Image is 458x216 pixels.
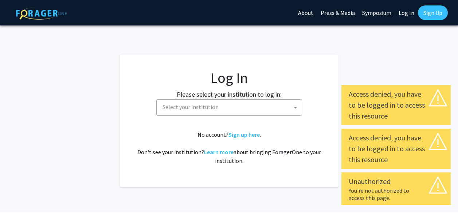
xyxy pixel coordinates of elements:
div: Unauthorized [349,176,443,187]
span: Select your institution [156,99,302,116]
h1: Log In [134,69,324,87]
span: Select your institution [160,100,302,115]
a: Sign Up [418,5,448,20]
img: ForagerOne Logo [16,7,67,20]
span: Select your institution [163,103,219,111]
a: Learn more about bringing ForagerOne to your institution [204,148,234,156]
div: Access denied, you have to be logged in to access this resource [349,89,443,121]
label: Please select your institution to log in: [177,89,282,99]
a: Sign up here [228,131,260,138]
div: You're not authorized to access this page. [349,187,443,201]
div: No account? . Don't see your institution? about bringing ForagerOne to your institution. [134,130,324,165]
div: Access denied, you have to be logged in to access this resource [349,132,443,165]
